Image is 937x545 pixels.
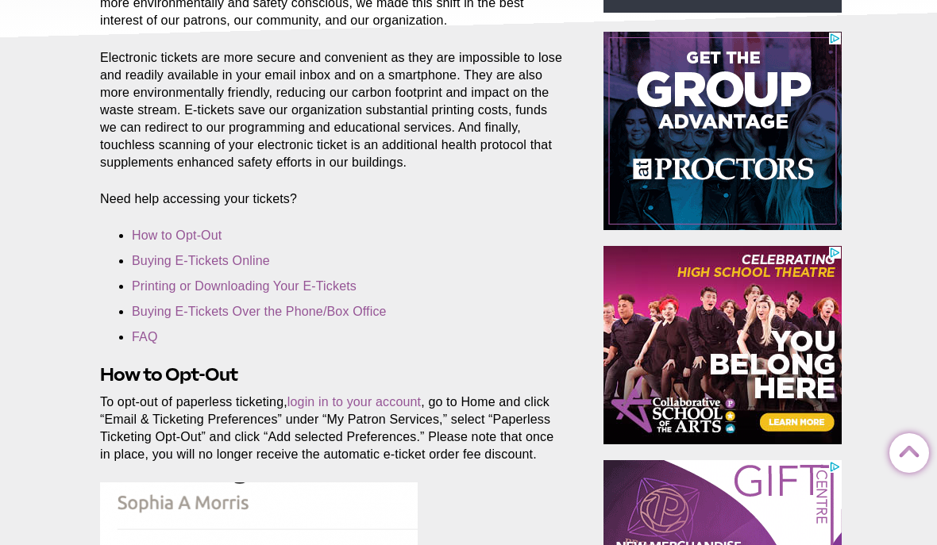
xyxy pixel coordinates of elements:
iframe: Advertisement [603,246,842,444]
a: Buying E-Tickets Over the Phone/Box Office [132,305,387,318]
p: Need help accessing your tickets? [100,190,567,208]
strong: How to Opt-Out [100,364,237,385]
a: Buying E-Tickets Online [132,254,270,267]
a: Back to Top [889,434,921,466]
a: Printing or Downloading Your E-Tickets [132,279,357,293]
iframe: Advertisement [603,32,842,230]
a: How to Opt-Out [132,228,222,242]
p: To opt-out of paperless ticketing, , go to Home and click “Email & Ticketing Preferences” under “... [100,393,567,463]
a: FAQ [132,330,158,344]
a: login in to your account [287,395,421,409]
p: Electronic tickets are more secure and convenient as they are impossible to lose and readily avai... [100,49,567,172]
